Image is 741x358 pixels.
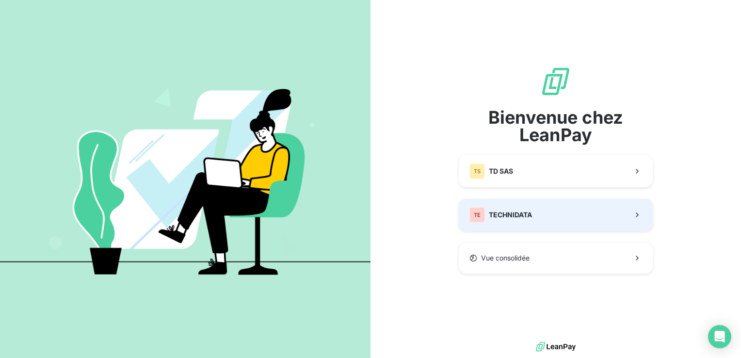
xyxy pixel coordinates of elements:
[459,199,653,231] button: TETECHNIDATA
[708,325,731,348] div: Open Intercom Messenger
[489,210,532,220] span: TECHNIDATA
[481,253,530,263] span: Vue consolidée
[469,207,485,223] div: TE
[540,66,571,97] img: logo sigle
[459,109,653,144] span: Bienvenue chez LeanPay
[536,340,576,354] img: logo
[489,166,513,176] span: TD SAS
[469,163,485,179] div: TS
[459,243,653,274] button: Vue consolidée
[459,155,653,187] button: TSTD SAS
